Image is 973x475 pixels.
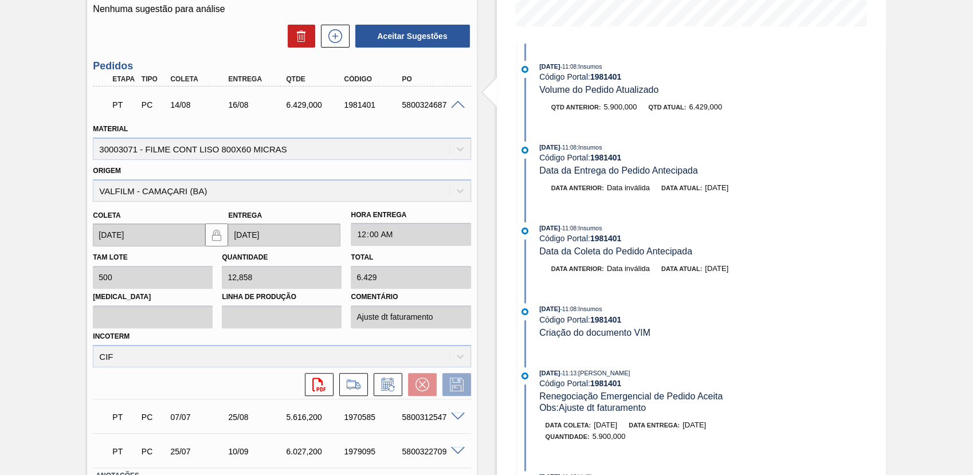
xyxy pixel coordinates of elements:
div: Código Portal: [539,234,811,243]
div: Abrir arquivo PDF [299,373,334,396]
span: Volume do Pedido Atualizado [539,85,658,95]
img: atual [521,66,528,73]
div: Cancelar pedido [402,373,437,396]
div: Pedido de Compra [139,413,168,422]
span: Criação do documento VIM [539,328,650,337]
span: Data inválida [607,183,650,192]
p: PT [112,100,136,109]
div: Código Portal: [539,315,811,324]
strong: 1981401 [590,72,622,81]
span: : [PERSON_NAME] [576,370,630,376]
div: 5800322709 [399,447,463,456]
div: 5800312547 [399,413,463,422]
div: Aceitar Sugestões [350,23,471,49]
label: Linha de Produção [222,289,342,305]
label: Origem [93,167,121,175]
strong: 1981401 [590,153,622,162]
span: [DATE] [539,225,560,231]
div: 6.027,200 [283,447,347,456]
span: [DATE] [539,305,560,312]
span: Data da Entrega do Pedido Antecipada [539,166,698,175]
span: Data da Coleta do Pedido Antecipada [539,246,692,256]
div: 5.616,200 [283,413,347,422]
span: [DATE] [705,264,728,273]
span: [DATE] [539,144,560,151]
label: Tam lote [93,253,127,261]
div: 14/08/2025 [167,100,232,109]
span: - 11:08 [560,225,576,231]
div: Código Portal: [539,72,811,81]
span: Data atual: [661,184,702,191]
div: Entrega [225,75,289,83]
div: Etapa [109,75,139,83]
input: dd/mm/yyyy [228,223,340,246]
div: 25/08/2025 [225,413,289,422]
span: : Insumos [576,144,602,151]
div: Coleta [167,75,232,83]
span: Data inválida [607,264,650,273]
div: Código Portal: [539,153,811,162]
span: [DATE] [682,421,706,429]
span: Qtd anterior: [551,104,601,111]
label: Comentário [351,289,470,305]
label: Entrega [228,211,262,219]
span: Obs: Ajuste dt faturamento [539,403,646,413]
input: dd/mm/yyyy [93,223,205,246]
div: Ir para Composição de Carga [334,373,368,396]
div: Qtde [283,75,347,83]
span: : Insumos [576,63,602,70]
span: - 11:08 [560,306,576,312]
strong: 1981401 [590,315,622,324]
span: Data anterior: [551,184,604,191]
div: 1970585 [341,413,405,422]
h3: Pedidos [93,60,470,72]
span: [DATE] [539,370,560,376]
span: 5.900,000 [593,432,626,441]
div: 1981401 [341,100,405,109]
strong: 1981401 [590,234,622,243]
label: Material [93,125,128,133]
div: Tipo [139,75,168,83]
div: Pedido em Trânsito [109,92,139,117]
div: Pedido em Trânsito [109,439,139,464]
span: [DATE] [539,63,560,70]
div: Pedido de Compra [139,447,168,456]
span: [DATE] [594,421,617,429]
span: : Insumos [576,225,602,231]
div: PO [399,75,463,83]
img: atual [521,372,528,379]
span: Data coleta: [546,422,591,429]
label: Coleta [93,211,120,219]
label: [MEDICAL_DATA] [93,289,213,305]
div: Informar alteração no pedido [368,373,402,396]
img: locked [210,228,223,242]
span: 5.900,000 [603,103,637,111]
span: Data atual: [661,265,702,272]
span: - 11:08 [560,144,576,151]
button: locked [205,223,228,246]
label: Quantidade [222,253,268,261]
span: 6.429,000 [689,103,722,111]
label: Total [351,253,373,261]
img: atual [521,147,528,154]
span: Data entrega: [629,422,680,429]
label: Hora Entrega [351,207,470,223]
span: Data anterior: [551,265,604,272]
span: - 11:08 [560,64,576,70]
div: 1979095 [341,447,405,456]
span: [DATE] [705,183,728,192]
div: Código Portal: [539,379,811,388]
div: 10/09/2025 [225,447,289,456]
div: Código [341,75,405,83]
strong: 1981401 [590,379,622,388]
div: Excluir Sugestões [282,25,315,48]
div: 6.429,000 [283,100,347,109]
span: Renegociação Emergencial de Pedido Aceita [539,391,723,401]
span: : Insumos [576,305,602,312]
div: 25/07/2025 [167,447,232,456]
div: Pedido em Trânsito [109,405,139,430]
img: atual [521,227,528,234]
div: Nova sugestão [315,25,350,48]
span: - 11:13 [560,370,576,376]
p: PT [112,413,136,422]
